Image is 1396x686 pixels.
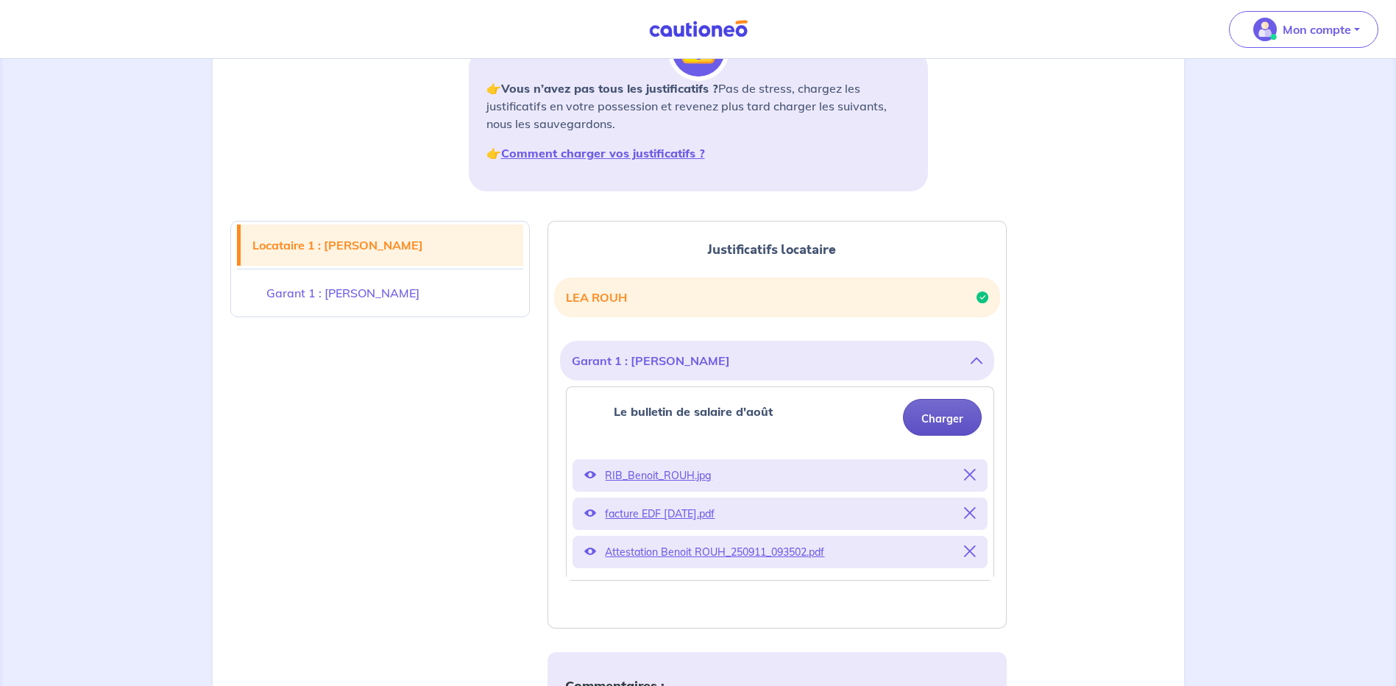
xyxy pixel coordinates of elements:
p: Mon compte [1283,21,1351,38]
button: Garant 1 : [PERSON_NAME] [572,347,982,375]
button: Supprimer [964,503,976,524]
a: Garant 1 : [PERSON_NAME] [237,272,524,314]
a: Locataire 1 : [PERSON_NAME] [241,224,524,266]
strong: Le bulletin de salaire d'août [614,404,773,419]
button: LEA ROUH [566,283,988,311]
button: Charger [903,399,982,436]
span: Justificatifs locataire [707,240,836,259]
button: Supprimer [964,542,976,562]
img: Cautioneo [643,20,754,38]
p: facture EDF [DATE].pdf [605,503,955,524]
div: categoryName: le-bulletin-de-salaire-daout, userCategory: cdi [566,386,994,581]
p: 👉 Pas de stress, chargez les justificatifs en votre possession et revenez plus tard charger les s... [486,79,910,132]
button: Voir [584,542,596,562]
button: Supprimer [964,465,976,486]
p: Attestation Benoit ROUH_250911_093502.pdf [605,542,955,562]
button: Voir [584,465,596,486]
img: illu_account_valid_menu.svg [1253,18,1277,41]
button: Voir [584,503,596,524]
p: RIB_Benoit_ROUH.jpg [605,465,955,486]
strong: Vous n’avez pas tous les justificatifs ? [501,81,718,96]
a: Comment charger vos justificatifs ? [501,146,705,160]
p: 👉 [486,144,910,162]
button: illu_account_valid_menu.svgMon compte [1229,11,1378,48]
